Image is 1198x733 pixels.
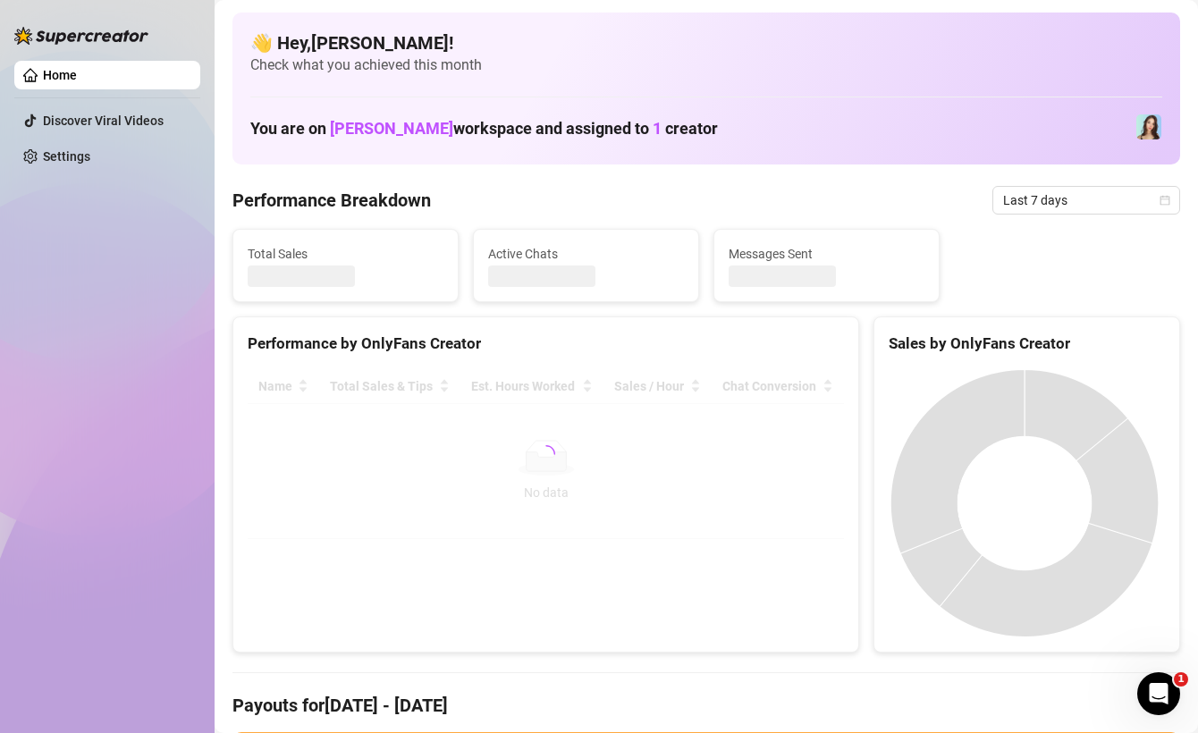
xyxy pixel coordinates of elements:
h4: Performance Breakdown [232,188,431,213]
div: Performance by OnlyFans Creator [248,332,844,356]
span: loading [536,444,556,464]
img: logo-BBDzfeDw.svg [14,27,148,45]
span: 1 [1174,672,1188,687]
span: [PERSON_NAME] [330,119,453,138]
span: Active Chats [488,244,684,264]
iframe: Intercom live chat [1137,672,1180,715]
div: Sales by OnlyFans Creator [889,332,1165,356]
a: Home [43,68,77,82]
h4: 👋 Hey, [PERSON_NAME] ! [250,30,1162,55]
a: Discover Viral Videos [43,114,164,128]
span: Check what you achieved this month [250,55,1162,75]
img: Amelia [1136,114,1161,139]
span: 1 [653,119,662,138]
span: Last 7 days [1003,187,1169,214]
h4: Payouts for [DATE] - [DATE] [232,693,1180,718]
span: Total Sales [248,244,443,264]
h1: You are on workspace and assigned to creator [250,119,718,139]
span: calendar [1160,195,1170,206]
a: Settings [43,149,90,164]
span: Messages Sent [729,244,924,264]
